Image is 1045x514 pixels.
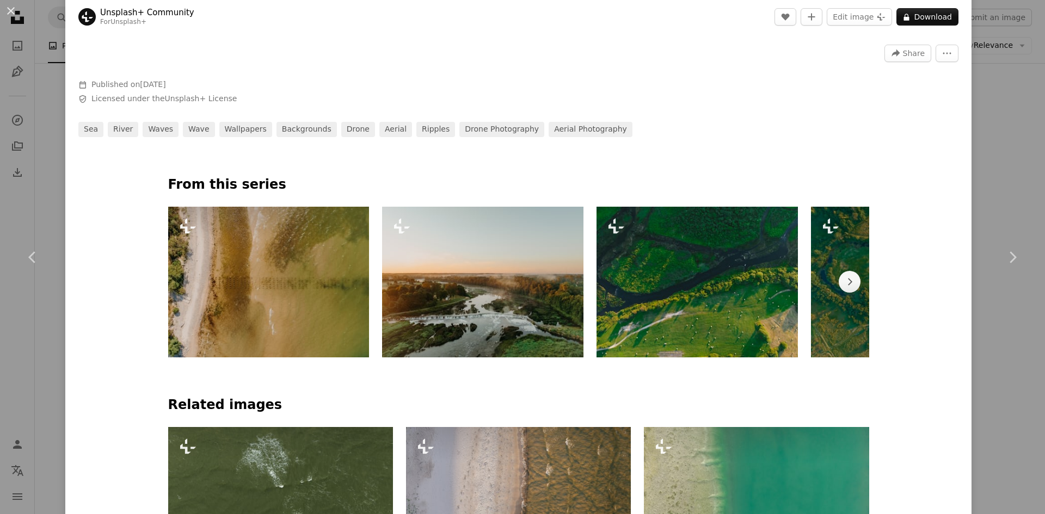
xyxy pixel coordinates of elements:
[165,94,237,103] a: Unsplash+ License
[341,122,375,137] a: drone
[839,271,860,293] button: scroll list to the right
[597,207,798,357] img: an aerial view of a lush green valley
[91,94,237,104] span: Licensed under the
[379,122,412,137] a: aerial
[143,122,179,137] a: waves
[168,176,869,194] p: From this series
[549,122,632,137] a: aerial photography
[183,122,214,137] a: wave
[168,397,869,414] h4: Related images
[140,80,165,89] time: October 6, 2022 at 12:42:30 AM GMT+7
[827,8,892,26] button: Edit image
[168,207,370,357] img: an aerial view of a beach and a body of water
[78,8,96,26] img: Go to Unsplash+ Community's profile
[774,8,796,26] button: Like
[801,8,822,26] button: Add to Collection
[459,122,544,137] a: drone photography
[597,277,798,287] a: an aerial view of a lush green valley
[811,277,1012,287] a: an aerial view of a grassy area with a river running through it
[78,122,103,137] a: sea
[416,122,455,137] a: ripples
[980,205,1045,309] a: Next
[168,277,370,287] a: an aerial view of a beach and a body of water
[903,45,925,61] span: Share
[884,45,931,62] button: Share this image
[100,18,194,27] div: For
[896,8,958,26] button: Download
[811,207,1012,357] img: an aerial view of a grassy area with a river running through it
[110,18,146,26] a: Unsplash+
[936,45,958,62] button: More Actions
[219,122,272,137] a: wallpapers
[100,7,194,18] a: Unsplash+ Community
[108,122,138,137] a: river
[382,277,583,287] a: a river running through a lush green forest
[91,80,166,89] span: Published on
[276,122,337,137] a: backgrounds
[382,207,583,357] img: a river running through a lush green forest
